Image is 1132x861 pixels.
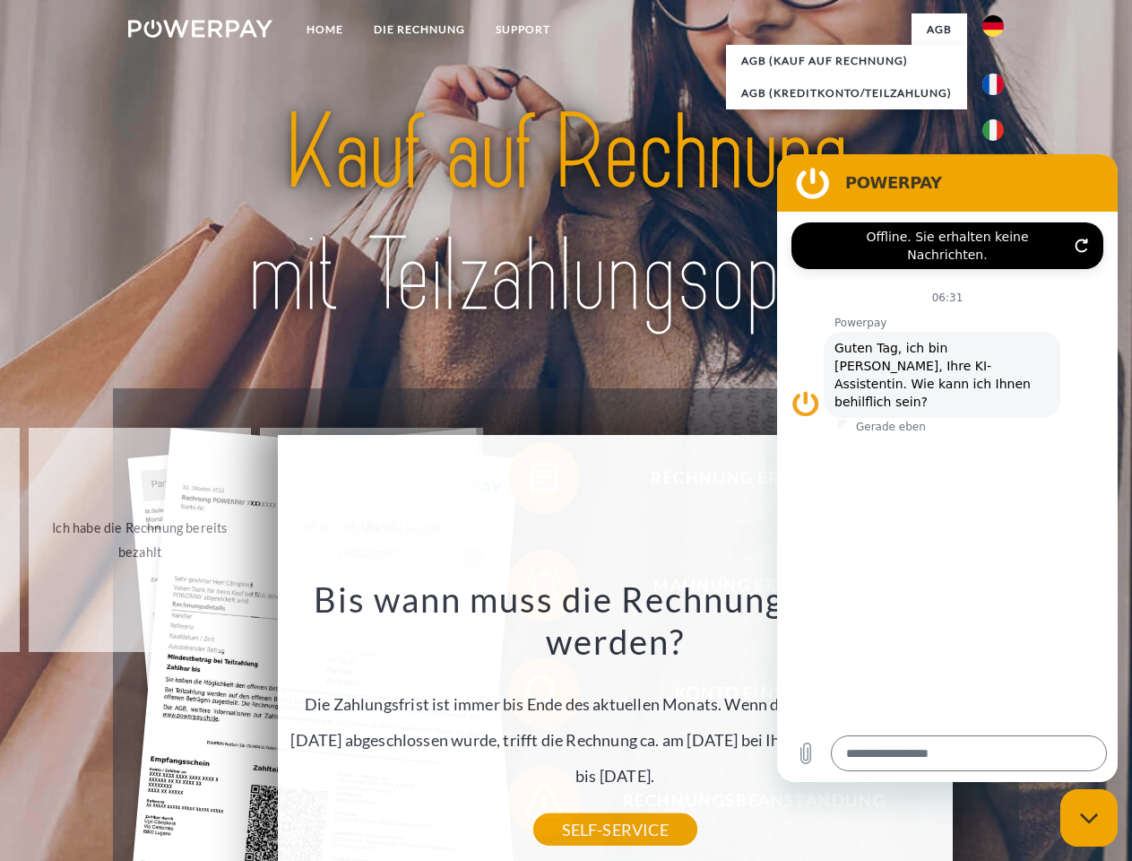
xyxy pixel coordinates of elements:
[359,13,480,46] a: DIE RECHNUNG
[288,578,942,830] div: Die Zahlungsfrist ist immer bis Ende des aktuellen Monats. Wenn die Bestellung z.B. am [DATE] abg...
[912,13,967,46] a: agb
[1060,789,1118,847] iframe: Schaltfläche zum Öffnen des Messaging-Fensters; Konversation läuft
[726,45,967,77] a: AGB (Kauf auf Rechnung)
[288,578,942,664] h3: Bis wann muss die Rechnung bezahlt werden?
[291,13,359,46] a: Home
[777,154,1118,782] iframe: Messaging-Fenster
[533,813,697,846] a: SELF-SERVICE
[982,119,1004,141] img: it
[982,15,1004,37] img: de
[171,86,961,344] img: title-powerpay_de.svg
[39,516,241,564] div: Ich habe die Rechnung bereits bezahlt
[726,77,967,109] a: AGB (Kreditkonto/Teilzahlung)
[480,13,566,46] a: SUPPORT
[982,74,1004,95] img: fr
[128,20,272,38] img: logo-powerpay-white.svg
